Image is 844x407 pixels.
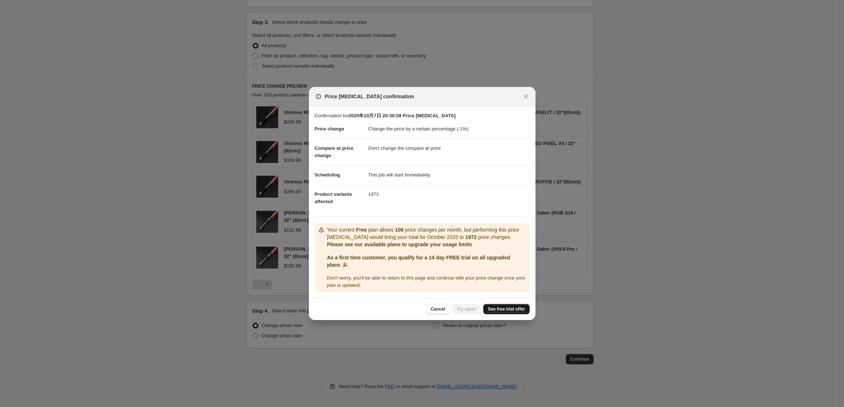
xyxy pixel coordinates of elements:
b: 100 [395,227,404,233]
button: Cancel [426,304,449,314]
dd: Change the price by a certain percentage (-1%) [368,119,530,138]
a: See free trial offer [483,304,529,314]
span: See free trial offer [488,306,525,312]
span: Product variants affected [315,191,352,204]
dd: 1972 [368,185,530,204]
b: As a first time customer, you qualify for a 14 day FREE trial on all upgraded plans 🎉 [327,255,510,268]
b: Free [356,227,367,233]
span: Cancel [431,306,445,312]
b: 1972 [465,234,477,240]
span: Don ' t worry, you ' ll be able to return to this page and continue with your price change once y... [327,275,525,288]
span: Compare at price change [315,145,353,158]
span: Price change [315,126,344,132]
b: 2025年10月7日 20:30:58 Price [MEDICAL_DATA] [348,113,456,118]
dd: This job will start immediately. [368,165,530,185]
p: Confirmation for [315,112,530,119]
p: Please see our available plans to upgrade your usage limits [327,241,527,248]
button: Close [521,91,531,102]
dd: Don't change the compare at price [368,138,530,158]
span: Price [MEDICAL_DATA] confirmation [325,93,415,100]
span: Scheduling [315,172,340,178]
p: Your current plan allows price changes per month, but performing this price [MEDICAL_DATA] would ... [327,226,527,241]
